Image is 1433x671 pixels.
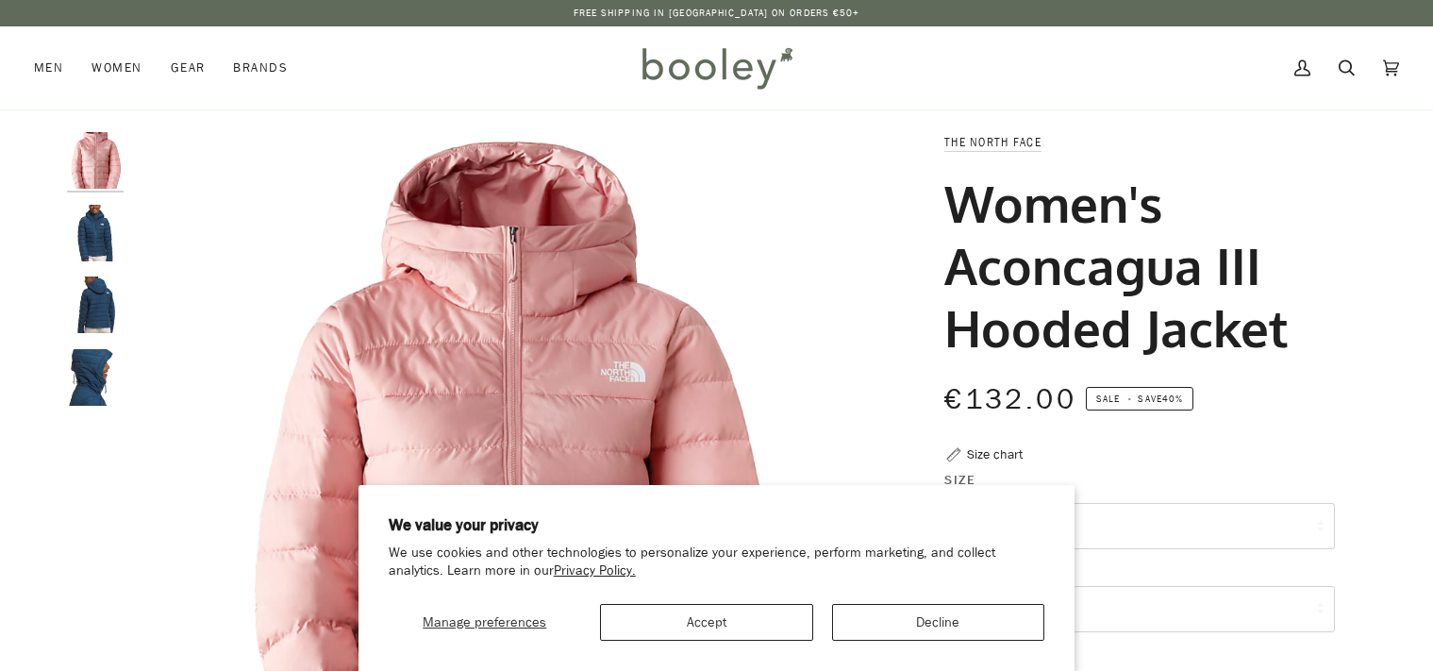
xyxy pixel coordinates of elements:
[389,515,1045,536] h2: We value your privacy
[1123,392,1138,406] em: •
[1086,387,1193,411] span: Save
[600,604,813,641] button: Accept
[67,132,124,189] img: The North Face Women's Aconcagua III Hooded Down Jacket Shady Rose - Booley Galway
[233,59,288,77] span: Brands
[554,562,636,579] a: Privacy Policy.
[92,59,142,77] span: Women
[67,205,124,261] img: The North Face Women's Aconcagua III Hooded Down Jacket Shady Blue - Booley Galway
[944,380,1076,419] span: €132.00
[219,26,302,109] a: Brands
[832,604,1045,641] button: Decline
[944,134,1041,150] a: The North Face
[34,59,63,77] span: Men
[1162,392,1183,406] span: 40%
[389,604,581,641] button: Manage preferences
[944,503,1335,549] button: Medium
[944,586,1335,632] button: [PERSON_NAME]
[944,172,1321,359] h1: Women's Aconcagua III Hooded Jacket
[1096,392,1120,406] span: Sale
[944,470,975,490] span: Size
[67,277,124,333] img: The North Face Women's Aconcagua III Hooded Down Jacket Shady Blue - Booley Galway
[157,26,220,109] a: Gear
[574,6,860,21] p: Free Shipping in [GEOGRAPHIC_DATA] on Orders €50+
[423,613,546,631] span: Manage preferences
[634,41,799,95] img: Booley
[967,445,1023,464] div: Size chart
[67,349,124,406] img: The North Face Women's Aconcagua III Hooded Down Jacket Shady Blue - Booley Galway
[389,545,1045,580] p: We use cookies and other technologies to personalize your experience, perform marketing, and coll...
[77,26,156,109] a: Women
[34,26,77,109] a: Men
[171,59,206,77] span: Gear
